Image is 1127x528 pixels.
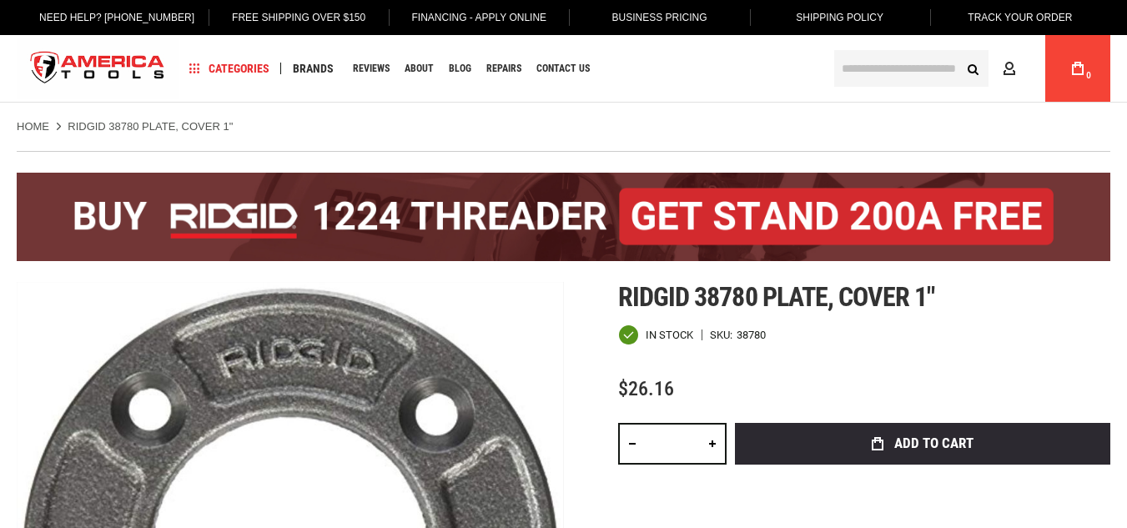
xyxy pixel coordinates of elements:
a: Contact Us [529,58,597,80]
a: About [397,58,441,80]
a: store logo [17,38,179,100]
div: Availability [618,324,693,345]
a: Reviews [345,58,397,80]
a: Categories [182,58,277,80]
a: Blog [441,58,479,80]
div: 38780 [737,329,766,340]
span: In stock [646,329,693,340]
iframe: Secure express checkout frame [732,470,1114,476]
span: Brands [293,63,334,74]
span: Categories [189,63,269,74]
button: Search [957,53,989,84]
span: Contact Us [536,63,590,73]
span: 0 [1086,71,1091,80]
span: Ridgid 38780 plate, cover 1" [618,281,934,313]
a: Repairs [479,58,529,80]
img: BOGO: Buy the RIDGID® 1224 Threader (26092), get the 92467 200A Stand FREE! [17,173,1110,261]
span: Shipping Policy [796,12,883,23]
img: America Tools [17,38,179,100]
span: Add to Cart [894,436,974,450]
a: Home [17,119,49,134]
span: Blog [449,63,471,73]
strong: RIDGID 38780 PLATE, COVER 1" [68,120,233,133]
span: Reviews [353,63,390,73]
a: Brands [285,58,341,80]
a: 0 [1062,35,1094,102]
button: Add to Cart [735,423,1110,465]
span: About [405,63,434,73]
span: Repairs [486,63,521,73]
strong: SKU [710,329,737,340]
span: $26.16 [618,377,674,400]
